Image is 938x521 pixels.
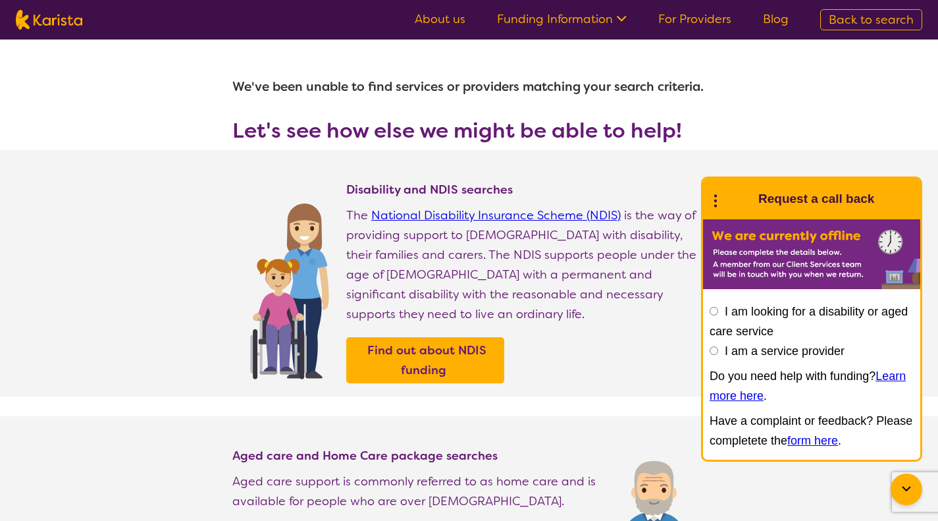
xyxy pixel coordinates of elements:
[710,366,914,406] p: Do you need help with funding? .
[763,11,789,27] a: Blog
[703,219,920,289] img: Karista offline chat form to request call back
[246,195,333,379] img: Find NDIS and Disability services and providers
[346,182,706,198] h4: Disability and NDIS searches
[710,305,908,338] label: I am looking for a disability or aged care service
[350,341,501,380] a: Find out about NDIS funding
[710,411,914,451] p: Have a complaint or feedback? Please completete the .
[346,206,706,324] p: The is the way of providing support to [DEMOGRAPHIC_DATA] with disability, their families and car...
[371,207,621,223] a: National Disability Insurance Scheme (NDIS)
[787,434,838,447] a: form here
[415,11,465,27] a: About us
[232,448,602,464] h4: Aged care and Home Care package searches
[232,472,602,511] p: Aged care support is commonly referred to as home care and is available for people who are over [...
[497,11,627,27] a: Funding Information
[724,186,750,212] img: Karista
[232,71,706,103] h1: We've been unable to find services or providers matching your search criteria.
[829,12,914,28] span: Back to search
[232,119,706,142] h3: Let's see how else we might be able to help!
[16,10,82,30] img: Karista logo
[725,344,845,358] label: I am a service provider
[758,189,874,209] h1: Request a call back
[367,343,486,378] b: Find out about NDIS funding
[658,11,731,27] a: For Providers
[820,9,922,30] a: Back to search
